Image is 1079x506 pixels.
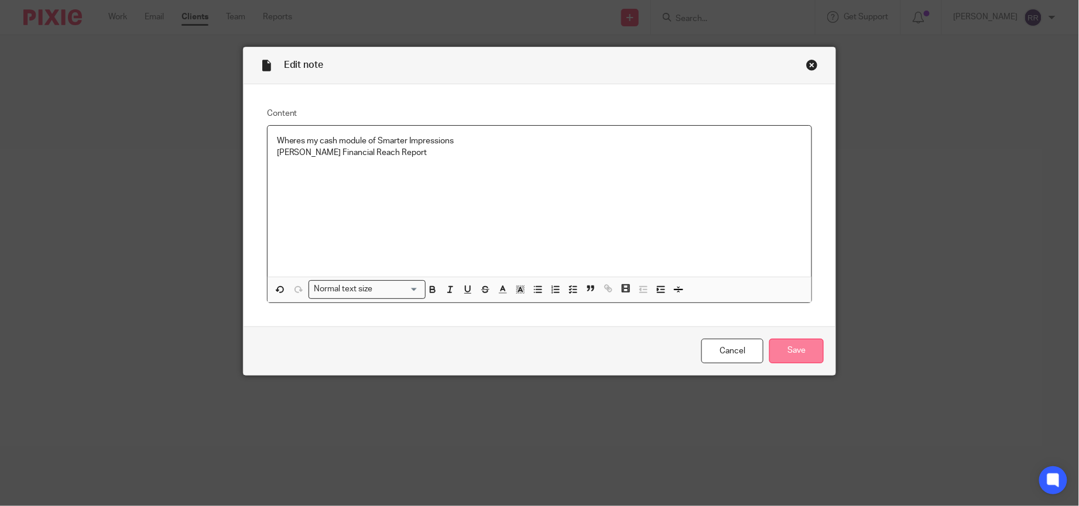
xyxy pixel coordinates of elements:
span: Edit note [284,60,324,70]
div: Search for option [309,280,426,298]
p: Wheres my cash module of Smarter Impressions [277,135,803,147]
span: Normal text size [311,283,375,295]
input: Save [769,339,824,364]
div: Close this dialog window [806,59,818,71]
p: [PERSON_NAME] Financial Reach Report [277,147,803,159]
label: Content [267,108,813,119]
input: Search for option [376,283,419,295]
a: Cancel [701,339,763,364]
